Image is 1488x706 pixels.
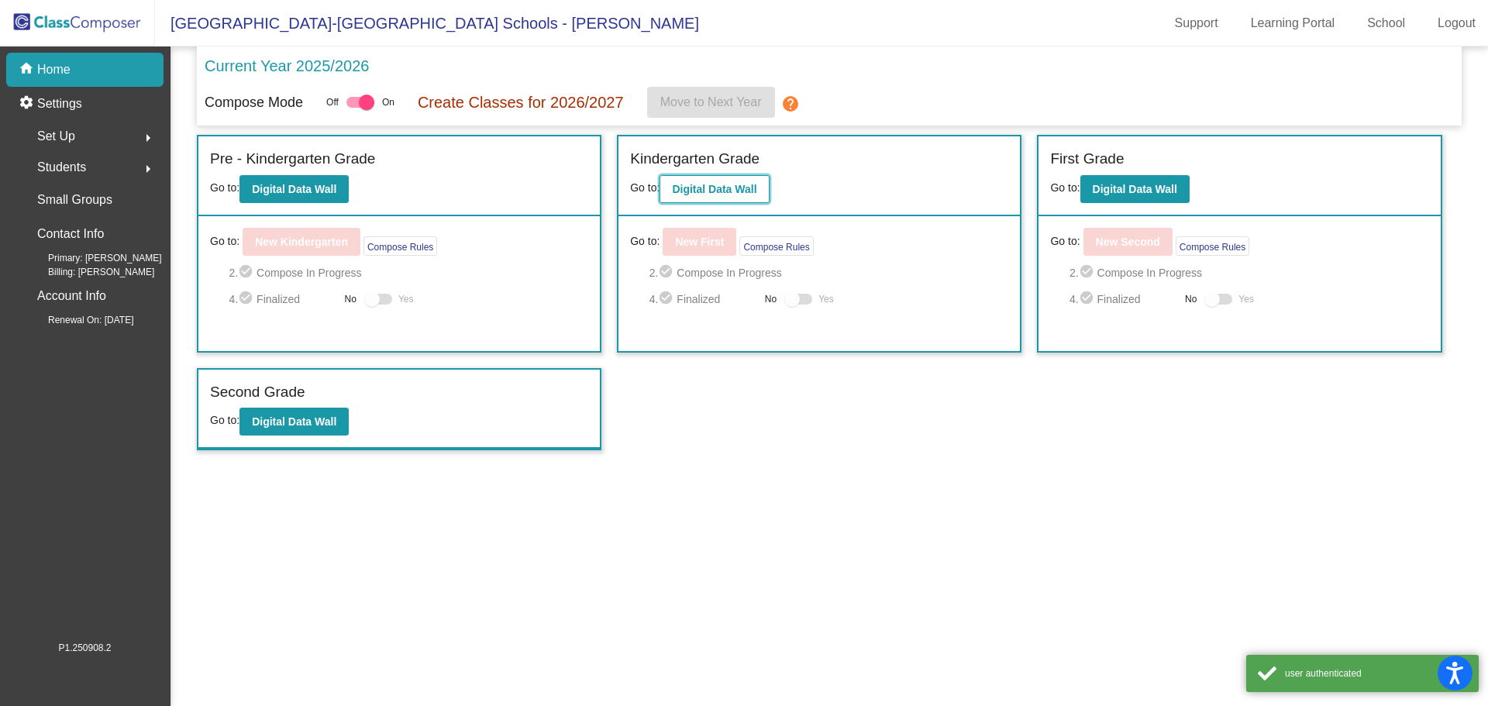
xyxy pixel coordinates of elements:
[345,292,356,306] span: No
[205,54,369,77] p: Current Year 2025/2026
[37,95,82,113] p: Settings
[1083,228,1173,256] button: New Second
[37,223,104,245] p: Contact Info
[210,414,239,426] span: Go to:
[739,236,813,256] button: Compose Rules
[1285,666,1467,680] div: user authenticated
[37,157,86,178] span: Students
[155,11,699,36] span: [GEOGRAPHIC_DATA]-[GEOGRAPHIC_DATA] Schools - [PERSON_NAME]
[239,175,349,203] button: Digital Data Wall
[139,129,157,147] mat-icon: arrow_right
[326,95,339,109] span: Off
[818,290,834,308] span: Yes
[210,148,375,170] label: Pre - Kindergarten Grade
[658,290,677,308] mat-icon: check_circle
[37,60,71,79] p: Home
[663,228,736,256] button: New First
[210,381,305,404] label: Second Grade
[675,236,724,248] b: New First
[1185,292,1197,306] span: No
[19,60,37,79] mat-icon: home
[1079,263,1097,282] mat-icon: check_circle
[1069,290,1177,308] span: 4. Finalized
[660,175,769,203] button: Digital Data Wall
[1093,183,1177,195] b: Digital Data Wall
[382,95,394,109] span: On
[205,92,303,113] p: Compose Mode
[238,290,257,308] mat-icon: check_circle
[1238,11,1348,36] a: Learning Portal
[1079,290,1097,308] mat-icon: check_circle
[23,251,162,265] span: Primary: [PERSON_NAME]
[781,95,800,113] mat-icon: help
[630,148,759,170] label: Kindergarten Grade
[649,263,1009,282] span: 2. Compose In Progress
[229,263,588,282] span: 2. Compose In Progress
[229,290,336,308] span: 4. Finalized
[1425,11,1488,36] a: Logout
[1050,148,1124,170] label: First Grade
[1238,290,1254,308] span: Yes
[418,91,624,114] p: Create Classes for 2026/2027
[658,263,677,282] mat-icon: check_circle
[243,228,360,256] button: New Kindergarten
[1080,175,1190,203] button: Digital Data Wall
[252,415,336,428] b: Digital Data Wall
[1050,181,1080,194] span: Go to:
[765,292,777,306] span: No
[37,189,112,211] p: Small Groups
[1176,236,1249,256] button: Compose Rules
[398,290,414,308] span: Yes
[647,87,775,118] button: Move to Next Year
[239,408,349,436] button: Digital Data Wall
[210,181,239,194] span: Go to:
[255,236,348,248] b: New Kindergarten
[19,95,37,113] mat-icon: settings
[37,285,106,307] p: Account Info
[672,183,756,195] b: Digital Data Wall
[649,290,757,308] span: 4. Finalized
[210,233,239,250] span: Go to:
[630,233,660,250] span: Go to:
[139,160,157,178] mat-icon: arrow_right
[1162,11,1231,36] a: Support
[238,263,257,282] mat-icon: check_circle
[1050,233,1080,250] span: Go to:
[252,183,336,195] b: Digital Data Wall
[660,95,762,108] span: Move to Next Year
[23,265,154,279] span: Billing: [PERSON_NAME]
[1096,236,1160,248] b: New Second
[363,236,437,256] button: Compose Rules
[37,126,75,147] span: Set Up
[630,181,660,194] span: Go to:
[23,313,133,327] span: Renewal On: [DATE]
[1355,11,1417,36] a: School
[1069,263,1429,282] span: 2. Compose In Progress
